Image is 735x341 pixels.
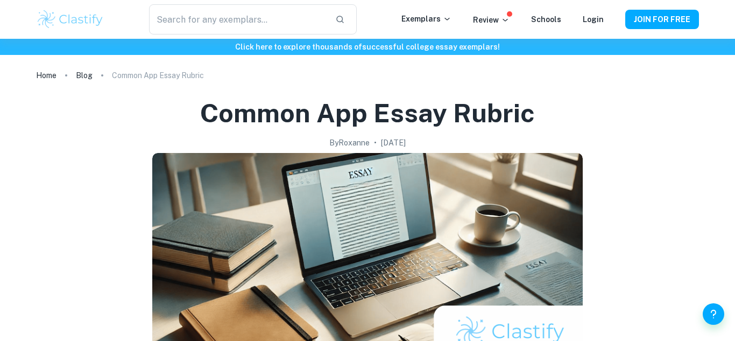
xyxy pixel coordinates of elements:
a: Home [36,68,56,83]
a: Schools [531,15,561,24]
p: Exemplars [401,13,451,25]
a: Login [583,15,604,24]
p: Review [473,14,510,26]
button: JOIN FOR FREE [625,10,699,29]
h2: By Roxanne [329,137,370,149]
h6: Click here to explore thousands of successful college essay exemplars ! [2,41,733,53]
h2: [DATE] [381,137,406,149]
img: Clastify logo [36,9,104,30]
button: Help and Feedback [703,303,724,325]
input: Search for any exemplars... [149,4,327,34]
p: Common App Essay Rubric [112,69,204,81]
h1: Common App Essay Rubric [200,96,535,130]
p: • [374,137,377,149]
a: Blog [76,68,93,83]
